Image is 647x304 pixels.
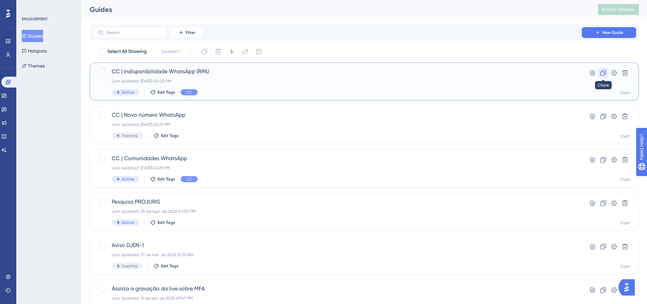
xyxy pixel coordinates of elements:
div: Oystr [620,133,630,139]
button: Filter [170,27,204,38]
button: Edit Tags [154,133,179,138]
span: CC | Comunidades WhatsApp [112,154,562,163]
span: Active [122,220,134,225]
button: Edit Tags [150,90,175,95]
div: Oystr [620,220,630,226]
span: CC [186,176,192,182]
span: Pesquisa PROJURIS [112,198,562,206]
button: Edit Tags [154,263,179,269]
span: Active [122,176,134,182]
span: Need Help? [16,2,42,10]
span: Select All Showing [107,47,147,56]
button: Edit Tags [150,176,175,182]
div: Last Updated: [DATE] 02:25 PM [112,122,562,127]
input: Search [106,30,161,35]
span: Active [122,90,134,95]
div: Last Updated: [DATE] 02:25 PM [112,165,562,171]
div: Last Updated: 27 de mai. de 2025 10:33 AM [112,252,562,258]
span: Deselect [161,47,180,56]
div: Last Updated: 25 de ago. de 2025 01:00 PM [112,209,562,214]
iframe: UserGuiding AI Assistant Launcher [618,277,639,298]
span: CC [186,90,192,95]
span: Edit Tags [158,90,175,95]
button: Themes [22,60,45,72]
button: Edit Tags [150,220,175,225]
span: Assista a gravação da live sobre MFA [112,285,562,293]
span: Aviso DJEN-1 [112,241,562,249]
div: Oystr [620,264,630,269]
div: Last Updated: 21 de abr. de 2025 09:47 PM [112,296,562,301]
button: Hotspots [22,45,47,57]
button: Deselect [155,45,186,58]
div: Last Updated: [DATE] 04:00 PM [112,78,562,84]
button: Guides [22,30,43,42]
span: Edit Tags [158,176,175,182]
div: Oystr [620,177,630,182]
span: Filter [186,30,195,35]
span: CC | Indisponibilidade WhatsApp (RPA) [112,68,562,76]
span: Publish Changes [602,7,635,12]
button: Publish Changes [598,4,639,15]
div: Guides [90,5,581,14]
button: New Guide [582,27,636,38]
span: Edit Tags [161,263,179,269]
span: CC | Novo número WhatsApp [112,111,562,119]
span: Inactive [122,263,138,269]
span: Edit Tags [158,220,175,225]
span: Edit Tags [161,133,179,138]
div: ENGAGEMENT [22,16,48,22]
span: New Guide [603,30,623,35]
span: Inactive [122,133,138,138]
div: Oystr [620,90,630,95]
